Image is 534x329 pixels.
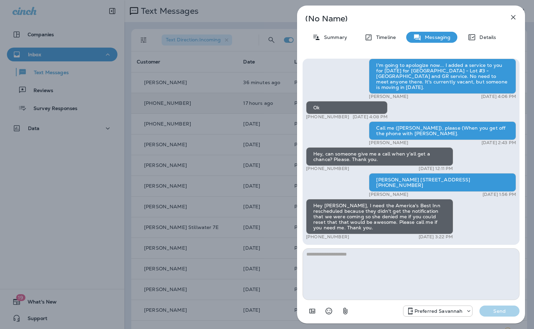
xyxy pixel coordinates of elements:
p: [PHONE_NUMBER] [306,114,349,120]
div: Call me ([PERSON_NAME]), please (When you get off the phone with [PERSON_NAME]. [369,121,516,140]
div: +1 (912) 461-3419 [403,307,473,315]
button: Add in a premade template [305,304,319,318]
p: [PERSON_NAME] [369,94,408,99]
p: [PHONE_NUMBER] [306,166,349,171]
button: Select an emoji [322,304,336,318]
p: [PERSON_NAME] [369,140,408,146]
p: [DATE] 2:43 PM [481,140,516,146]
p: Messaging [421,34,450,40]
div: I'm going to apologize now... I added a service to you for [DATE] for [GEOGRAPHIC_DATA] - Lot #3 ... [369,59,516,94]
p: Summary [321,34,347,40]
p: (No Name) [305,16,494,21]
p: [DATE] 3:22 PM [419,234,453,240]
div: Hey, can someone give me a call when y'all get a chance? Please. Thank you. [306,147,453,166]
p: [DATE] 12:11 PM [419,166,453,171]
p: [DATE] 4:08 PM [353,114,388,120]
div: [PERSON_NAME] [STREET_ADDRESS] [PHONE_NUMBER] [369,173,516,192]
p: [DATE] 4:06 PM [481,94,516,99]
p: Preferred Savannah [414,308,463,314]
p: [PHONE_NUMBER] [306,234,349,240]
div: Ok [306,101,388,114]
div: Hey [PERSON_NAME], I need the America's Best Inn rescheduled because they didn't get the notifica... [306,199,453,234]
p: [PERSON_NAME] [369,192,408,197]
p: Details [476,34,496,40]
p: Timeline [373,34,396,40]
p: [DATE] 1:56 PM [483,192,516,197]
